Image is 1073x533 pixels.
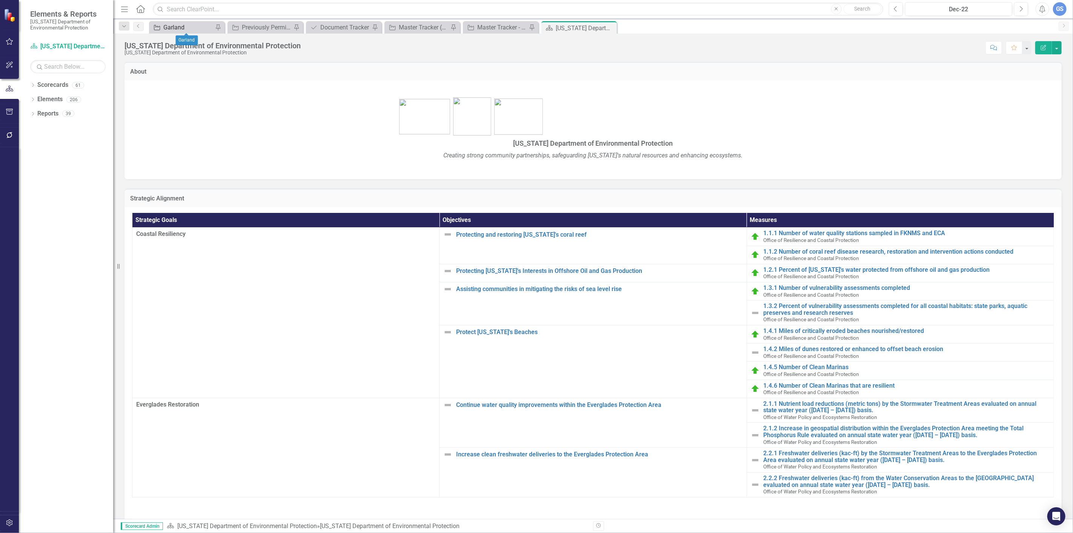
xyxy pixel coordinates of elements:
img: Routing [751,330,760,339]
span: Office of Water Policy and Ecosystems Restoration [764,414,878,420]
span: Office of Resilience and Coastal Protection [764,316,859,322]
span: Scorecard Admin [121,522,163,530]
div: Master Tracker (External) [399,23,449,32]
div: 61 [72,82,84,88]
a: Elements [37,95,63,104]
td: Double-Click to Edit Right Click for Context Menu [440,398,747,448]
a: Scorecards [37,81,68,89]
span: Elements & Reports [30,9,106,18]
img: Not Defined [751,348,760,357]
div: Dec-22 [908,5,1010,14]
input: Search Below... [30,60,106,73]
h3: Strategic Alignment [130,195,1056,202]
img: Not Defined [443,450,452,459]
span: Coastal Resiliency [136,230,435,239]
img: ClearPoint Strategy [4,9,17,22]
td: Double-Click to Edit Right Click for Context Menu [440,325,747,398]
a: Increase clean freshwater deliveries to the Everglades Protection Area [456,451,742,458]
a: Document Tracker [308,23,370,32]
td: Double-Click to Edit Right Click for Context Menu [747,473,1054,498]
a: 1.4.6 Number of Clean Marinas that are resilient [764,382,1050,389]
small: [US_STATE] Department of Environmental Protection [30,18,106,31]
span: [US_STATE] Department of Environmental Protection [513,139,673,147]
span: Office of Resilience and Coastal Protection [764,335,859,341]
td: Double-Click to Edit Right Click for Context Menu [440,448,747,498]
a: Previously Permitted Tracker [229,23,292,32]
a: 2.1.2 Increase in geospatial distribution within the Everglades Protection Area meeting the Total... [764,425,1050,438]
span: Office of Water Policy and Ecosystems Restoration [764,464,878,470]
span: Office of Water Policy and Ecosystems Restoration [764,439,878,445]
em: Creating strong community partnerships, safeguarding [US_STATE]'s natural resources and enhancing... [444,152,743,159]
td: Double-Click to Edit Right Click for Context Menu [747,423,1054,448]
img: Not Defined [751,308,760,317]
span: Office of Resilience and Coastal Protection [764,292,859,298]
img: Not Defined [443,230,452,239]
td: Double-Click to Edit Right Click for Context Menu [747,228,1054,246]
span: Office of Resilience and Coastal Protection [764,237,859,243]
div: Master Tracker - Current User [477,23,527,32]
div: Garland [163,23,213,32]
div: Open Intercom Messenger [1047,507,1065,525]
td: Double-Click to Edit Right Click for Context Menu [747,398,1054,423]
a: Master Tracker - Current User [465,23,527,32]
a: 2.2.2 Freshwater deliveries (kac-ft) from the Water Conservation Areas to the [GEOGRAPHIC_DATA] e... [764,475,1050,488]
a: 1.4.5 Number of Clean Marinas [764,364,1050,371]
a: 1.1.2 Number of coral reef disease research, restoration and intervention actions conducted [764,248,1050,255]
div: 39 [62,111,74,117]
td: Double-Click to Edit [132,398,440,497]
span: Office of Resilience and Coastal Protection [764,389,859,395]
span: Office of Resilience and Coastal Protection [764,273,859,279]
img: Routing [751,384,760,393]
a: 1.2.1 Percent of [US_STATE]'s water protected from offshore oil and gas production [764,266,1050,273]
img: Not Defined [443,266,452,276]
h3: About [130,68,1056,75]
a: Continue water quality improvements within the Everglades Protection Area [456,402,742,408]
span: Office of Resilience and Coastal Protection [764,353,859,359]
input: Search ClearPoint... [153,3,883,16]
img: bhsp1.png [399,99,450,134]
td: Double-Click to Edit [132,228,440,398]
a: Assisting communities in mitigating the risks of sea level rise [456,286,742,293]
img: FL-DEP-LOGO-color-sam%20v4.jpg [453,97,491,136]
img: Not Defined [443,285,452,294]
td: Double-Click to Edit Right Click for Context Menu [747,380,1054,398]
div: [US_STATE] Department of Environmental Protection [125,42,301,50]
div: Previously Permitted Tracker [242,23,292,32]
a: [US_STATE] Department of Environmental Protection [30,42,106,51]
td: Double-Click to Edit Right Click for Context Menu [747,264,1054,282]
a: 1.4.1 Miles of critically eroded beaches nourished/restored [764,328,1050,334]
span: Everglades Restoration [136,401,435,409]
a: Garland [151,23,213,32]
img: Not Defined [751,431,760,440]
td: Double-Click to Edit Right Click for Context Menu [440,282,747,325]
td: Double-Click to Edit Right Click for Context Menu [440,264,747,282]
td: Double-Click to Edit Right Click for Context Menu [747,362,1054,380]
button: Search [844,4,881,14]
a: 1.1.1 Number of water quality stations sampled in FKNMS and ECA [764,230,1050,237]
a: 1.4.2 Miles of dunes restored or enhanced to offset beach erosion [764,346,1050,353]
button: Dec-22 [905,2,1012,16]
span: Office of Resilience and Coastal Protection [764,255,859,261]
button: GS [1053,2,1067,16]
div: Garland [176,35,198,45]
img: Routing [751,366,760,375]
a: 2.2.1 Freshwater deliveries (kac-ft) by the Stormwater Treatment Areas to the Everglades Protecti... [764,450,1050,463]
img: Not Defined [751,480,760,489]
a: Reports [37,109,58,118]
img: Routing [751,287,760,296]
div: [US_STATE] Department of Environmental Protection [125,50,301,55]
img: Not Defined [751,456,760,465]
img: Not Defined [751,406,760,415]
img: bird1.png [494,99,543,135]
img: Not Defined [443,401,452,410]
td: Double-Click to Edit Right Click for Context Menu [747,282,1054,300]
span: Office of Water Policy and Ecosystems Restoration [764,488,878,494]
div: » [167,522,587,531]
span: Search [854,6,870,12]
img: Routing [751,232,760,241]
td: Double-Click to Edit Right Click for Context Menu [747,246,1054,264]
div: Document Tracker [320,23,370,32]
a: Protecting and restoring [US_STATE]'s coral reef [456,231,742,238]
td: Double-Click to Edit Right Click for Context Menu [747,448,1054,473]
